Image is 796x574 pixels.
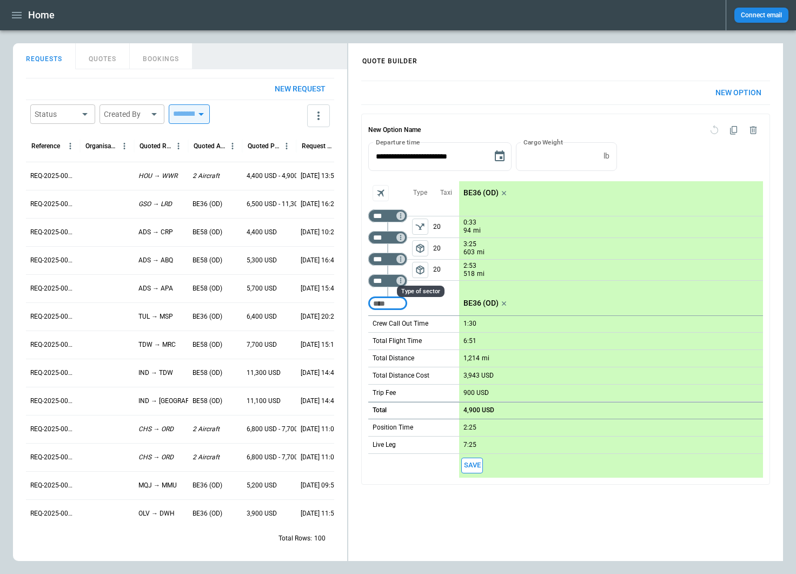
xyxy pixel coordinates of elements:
[734,8,788,23] button: Connect email
[373,440,396,450] p: Live Leg
[463,299,499,308] p: BE36 (OD)
[368,121,421,140] h6: New Option Name
[247,397,281,406] p: 11,100 USD
[30,368,76,378] p: REQ-2025-000245
[30,509,76,518] p: REQ-2025-000240
[373,423,413,432] p: Position Time
[193,453,220,462] p: 2 Aircraft
[707,81,770,104] button: New Option
[247,368,281,378] p: 11,300 USD
[373,354,414,363] p: Total Distance
[477,269,485,279] p: mi
[368,209,407,222] div: Not found
[459,181,763,478] div: scrollable content
[193,509,222,518] p: BE36 (OD)
[307,104,330,127] button: more
[247,481,277,490] p: 5,200 USD
[412,262,428,278] button: left aligned
[138,312,173,321] p: TUL → MSP
[117,139,131,153] button: Organisation column menu
[433,216,459,237] p: 20
[171,139,185,153] button: Quoted Route column menu
[373,337,422,346] p: Total Flight Time
[440,188,452,197] p: Taxi
[463,219,476,227] p: 0:33
[193,256,222,265] p: BE58 (OD)
[138,453,174,462] p: CHS → ORD
[85,142,117,150] div: Organisation
[301,256,338,265] p: [DATE] 16:42
[138,397,221,406] p: IND → [GEOGRAPHIC_DATA]
[705,121,724,140] span: Reset quote option
[463,424,476,432] p: 2:25
[31,142,60,150] div: Reference
[193,312,222,321] p: BE36 (OD)
[373,388,396,398] p: Trip Fee
[603,151,609,161] p: lb
[247,509,277,518] p: 3,900 USD
[301,453,338,462] p: [DATE] 11:00
[278,534,312,543] p: Total Rows:
[138,509,175,518] p: OLV → DWH
[373,185,389,201] span: Aircraft selection
[30,284,76,293] p: REQ-2025-000248
[412,219,428,235] button: left aligned
[461,458,483,473] button: Save
[301,312,338,321] p: [DATE] 20:28
[463,248,475,257] p: 603
[138,256,173,265] p: ADS → ABQ
[30,340,76,349] p: REQ-2025-000246
[30,453,76,462] p: REQ-2025-000242
[247,200,316,209] p: 6,500 USD - 11,300 USD
[413,188,427,197] p: Type
[463,240,476,248] p: 3:25
[247,425,312,434] p: 6,800 USD - 7,700 USD
[463,262,476,270] p: 2:53
[28,9,55,22] h1: Home
[138,425,174,434] p: CHS → ORD
[63,139,77,153] button: Reference column menu
[301,509,338,518] p: [DATE] 11:59
[523,137,563,147] label: Cargo Weight
[280,139,294,153] button: Quoted Price column menu
[463,226,471,235] p: 94
[30,228,76,237] p: REQ-2025-000250
[30,200,76,209] p: REQ-2025-000251
[193,340,222,349] p: BE58 (OD)
[138,481,177,490] p: MQJ → MMU
[130,43,193,69] button: BOOKINGS
[266,78,334,100] button: New request
[193,200,222,209] p: BE36 (OD)
[376,137,420,147] label: Departure time
[412,262,428,278] span: Type of sector
[412,240,428,256] span: Type of sector
[302,142,334,150] div: Request Created At (UTC-05:00)
[463,269,475,279] p: 518
[138,340,176,349] p: TDW → MRC
[368,274,407,287] div: Too short
[30,425,76,434] p: REQ-2025-000243
[482,354,489,363] p: mi
[415,243,426,254] span: package_2
[138,228,173,237] p: ADS → CRP
[30,481,76,490] p: REQ-2025-000241
[301,397,338,406] p: [DATE] 14:43
[368,297,407,310] div: Too short
[247,312,277,321] p: 6,400 USD
[30,397,76,406] p: REQ-2025-000244
[35,109,78,120] div: Status
[433,260,459,280] p: 20
[193,228,222,237] p: BE58 (OD)
[193,397,222,406] p: BE58 (OD)
[463,389,489,397] p: 900 USD
[463,320,476,328] p: 1:30
[247,228,277,237] p: 4,400 USD
[30,312,76,321] p: REQ-2025-000247
[138,284,173,293] p: ADS → APA
[193,425,220,434] p: 2 Aircraft
[368,253,407,266] div: Too short
[225,139,240,153] button: Quoted Aircraft column menu
[461,458,483,473] span: Save this aircraft quote and copy details to clipboard
[301,340,338,349] p: [DATE] 15:13
[415,265,426,275] span: package_2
